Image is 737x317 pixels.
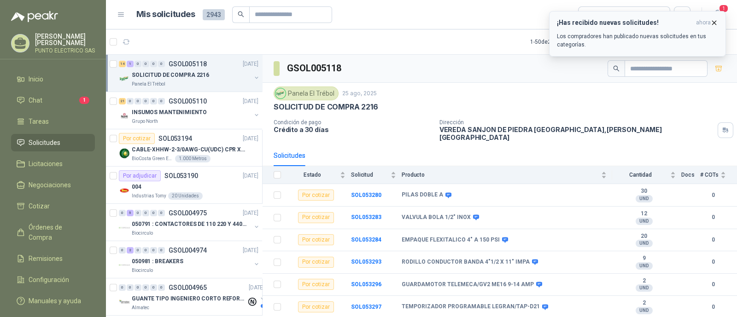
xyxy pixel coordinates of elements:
div: UND [636,240,653,247]
th: Solicitud [351,166,402,184]
p: [DATE] [243,209,258,218]
p: Condición de pago [274,119,432,126]
p: GSOL004965 [169,284,207,291]
b: 0 [700,280,726,289]
p: CABLE-XHHW-2-3/0AWG-CU(UDC) CPR XLPE FR [132,145,246,154]
span: 1 [79,97,89,104]
span: # COTs [700,172,719,178]
div: 5 [127,210,134,216]
a: Inicio [11,70,95,88]
div: 0 [158,61,165,67]
a: Por cotizarSOL053194[DATE] Company LogoCABLE-XHHW-2-3/0AWG-CU(UDC) CPR XLPE FRBioCosta Green Ener... [106,129,262,167]
b: 30 [612,188,676,195]
div: Por cotizar [298,190,334,201]
a: Manuales y ayuda [11,292,95,310]
b: SOL053293 [351,259,381,265]
div: 21 [119,98,126,104]
b: 0 [700,191,726,200]
p: PUNTO ELECTRICO SAS [35,48,95,53]
th: Estado [287,166,351,184]
p: 050981 : BREAKERS [132,257,183,266]
div: 0 [142,61,149,67]
p: 050791 : CONTACTORES DE 110 220 Y 440 V [132,220,246,229]
a: Licitaciones [11,155,95,173]
a: Cotizar [11,197,95,215]
th: Cantidad [612,166,681,184]
a: SOL053283 [351,214,381,220]
a: Tareas [11,113,95,130]
p: Crédito a 30 días [274,126,432,133]
p: Biocirculo [132,267,153,274]
p: SOLICITUD DE COMPRA 2216 [132,71,209,80]
span: Tareas [29,116,49,127]
a: Por adjudicarSOL053190[DATE] Company Logo004Industrias Tomy20 Unidades [106,167,262,204]
p: BioCosta Green Energy S.A.S [132,155,173,162]
a: Solicitudes [11,134,95,151]
p: GSOL005118 [169,61,207,67]
span: 2943 [203,9,225,20]
a: Chat1 [11,92,95,109]
span: Cotizar [29,201,50,211]
a: 21 0 0 0 0 0 GSOL005110[DATE] Company LogoINSUMOS MANTENIMIENTOGrupo North [119,96,260,125]
div: 0 [135,247,141,254]
a: SOL053280 [351,192,381,198]
img: Company Logo [275,88,286,98]
p: GSOL004974 [169,247,207,254]
div: 0 [158,210,165,216]
b: RODILLO CONDUCTOR BANDA 4"1/2 X 11" IMPA [402,259,530,266]
div: 0 [150,61,157,67]
p: Biocirculo [132,230,153,237]
b: EMPAQUE FLEXITALICO 4" A 150 PSI [402,236,500,244]
p: [DATE] [243,172,258,180]
p: SOL053190 [164,173,198,179]
div: UND [636,218,653,225]
b: 9 [612,255,676,262]
span: Configuración [29,275,69,285]
b: TEMPORIZADOR PROGRAMABLE LEGRAN/TAP-D21 [402,303,540,311]
a: 0 0 0 0 0 0 GSOL004965[DATE] Company LogoGUANTE TIPO INGENIERO CORTO REFORZADOAlmatec [119,282,266,311]
a: SOL053297 [351,304,381,310]
div: Por adjudicar [119,170,161,181]
span: search [238,11,244,17]
div: Por cotizar [119,133,155,144]
span: 1 [719,4,729,13]
p: SOL053194 [158,135,192,142]
p: Grupo North [132,118,158,125]
span: Manuales y ayuda [29,296,81,306]
b: 2 [612,300,676,307]
div: UND [636,307,653,314]
h3: GSOL005118 [287,61,343,75]
div: UND [636,262,653,270]
div: Panela El Trébol [274,86,339,100]
p: Almatec [132,304,149,311]
p: GUANTE TIPO INGENIERO CORTO REFORZADO [132,294,246,303]
div: 20 Unidades [168,192,203,200]
span: Negociaciones [29,180,71,190]
div: 0 [135,61,141,67]
div: 0 [158,98,165,104]
th: Docs [681,166,700,184]
b: 0 [700,213,726,222]
div: 0 [150,284,157,291]
p: VEREDA SANJON DE PIEDRA [GEOGRAPHIC_DATA] , [PERSON_NAME][GEOGRAPHIC_DATA] [439,126,714,141]
b: GUARDAMOTOR TELEMECA/GV2 ME16 9-14 AMP [402,281,534,288]
a: SOL053284 [351,236,381,243]
div: 0 [142,98,149,104]
p: [DATE] [243,246,258,255]
span: Inicio [29,74,43,84]
b: 0 [700,303,726,311]
div: 14 [119,61,126,67]
div: 0 [150,98,157,104]
div: 0 [135,210,141,216]
div: 0 [150,247,157,254]
a: 0 2 0 0 0 0 GSOL004974[DATE] Company Logo050981 : BREAKERSBiocirculo [119,245,260,274]
a: Configuración [11,271,95,288]
b: VALVULA BOLA 1/2" INOX [402,214,471,221]
p: Los compradores han publicado nuevas solicitudes en tus categorías. [557,32,718,49]
b: SOL053296 [351,281,381,288]
b: 20 [612,233,676,240]
div: UND [636,195,653,202]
